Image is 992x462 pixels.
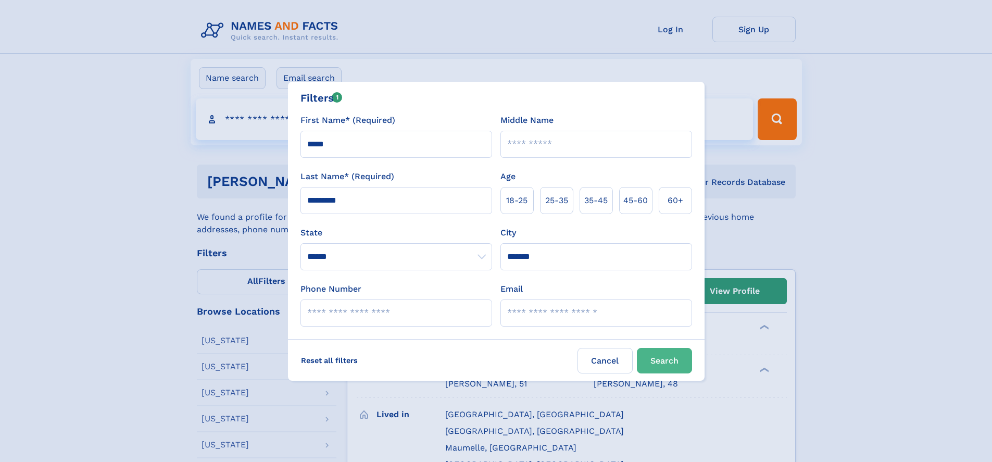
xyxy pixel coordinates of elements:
[500,227,516,239] label: City
[623,194,648,207] span: 45‑60
[294,348,365,373] label: Reset all filters
[506,194,528,207] span: 18‑25
[300,170,394,183] label: Last Name* (Required)
[577,348,633,373] label: Cancel
[584,194,608,207] span: 35‑45
[668,194,683,207] span: 60+
[500,283,523,295] label: Email
[300,227,492,239] label: State
[300,283,361,295] label: Phone Number
[300,114,395,127] label: First Name* (Required)
[545,194,568,207] span: 25‑35
[637,348,692,373] button: Search
[500,114,554,127] label: Middle Name
[500,170,516,183] label: Age
[300,90,343,106] div: Filters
